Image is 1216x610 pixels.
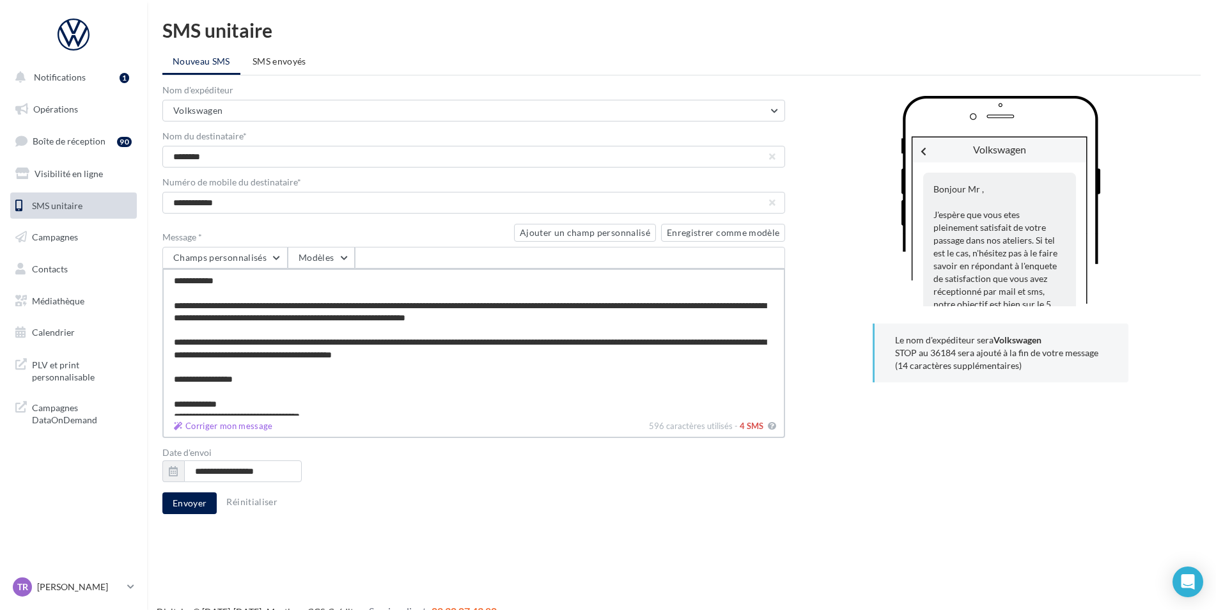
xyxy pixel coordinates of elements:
[117,137,132,147] div: 90
[32,263,68,274] span: Contacts
[120,73,129,83] div: 1
[8,192,139,219] a: SMS unitaire
[740,421,763,431] span: 4 SMS
[994,334,1041,345] b: Volkswagen
[10,575,137,599] a: TR [PERSON_NAME]
[169,418,278,434] button: 596 caractères utilisés - 4 SMS
[32,356,132,384] span: PLV et print personnalisable
[33,136,105,146] span: Boîte de réception
[649,421,738,431] span: 596 caractères utilisés -
[162,178,785,187] label: Numéro de mobile du destinataire
[8,288,139,315] a: Médiathèque
[8,160,139,187] a: Visibilité en ligne
[253,56,306,66] span: SMS envoyés
[34,72,86,82] span: Notifications
[661,224,785,242] button: Enregistrer comme modèle
[37,581,122,593] p: [PERSON_NAME]
[162,100,785,121] button: Volkswagen
[221,494,283,510] button: Réinitialiser
[32,295,84,306] span: Médiathèque
[973,143,1026,155] span: Volkswagen
[17,581,28,593] span: TR
[35,168,103,179] span: Visibilité en ligne
[32,327,75,338] span: Calendrier
[162,132,785,141] label: Nom du destinataire
[162,233,509,242] label: Message *
[765,418,779,434] button: Corriger mon message 596 caractères utilisés - 4 SMS
[8,319,139,346] a: Calendrier
[162,86,785,95] label: Nom d'expéditeur
[162,448,785,457] label: Date d'envoi
[173,105,223,116] span: Volkswagen
[8,96,139,123] a: Opérations
[288,247,355,269] button: Modèles
[162,247,288,269] button: Champs personnalisés
[32,399,132,426] span: Campagnes DataOnDemand
[8,127,139,155] a: Boîte de réception90
[8,64,134,91] button: Notifications 1
[923,173,1076,551] div: Bonjour Mr , J'espère que vous etes pleinement satisfait de votre passage dans nos ateliers. Si t...
[8,394,139,432] a: Campagnes DataOnDemand
[162,492,217,514] button: Envoyer
[32,231,78,242] span: Campagnes
[32,199,82,210] span: SMS unitaire
[8,256,139,283] a: Contacts
[8,224,139,251] a: Campagnes
[8,351,139,389] a: PLV et print personnalisable
[514,224,656,242] button: Ajouter un champ personnalisé
[895,334,1108,372] p: Le nom d'expéditeur sera STOP au 36184 sera ajouté à la fin de votre message (14 caractères suppl...
[33,104,78,114] span: Opérations
[162,20,1201,40] div: SMS unitaire
[1173,567,1203,597] div: Open Intercom Messenger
